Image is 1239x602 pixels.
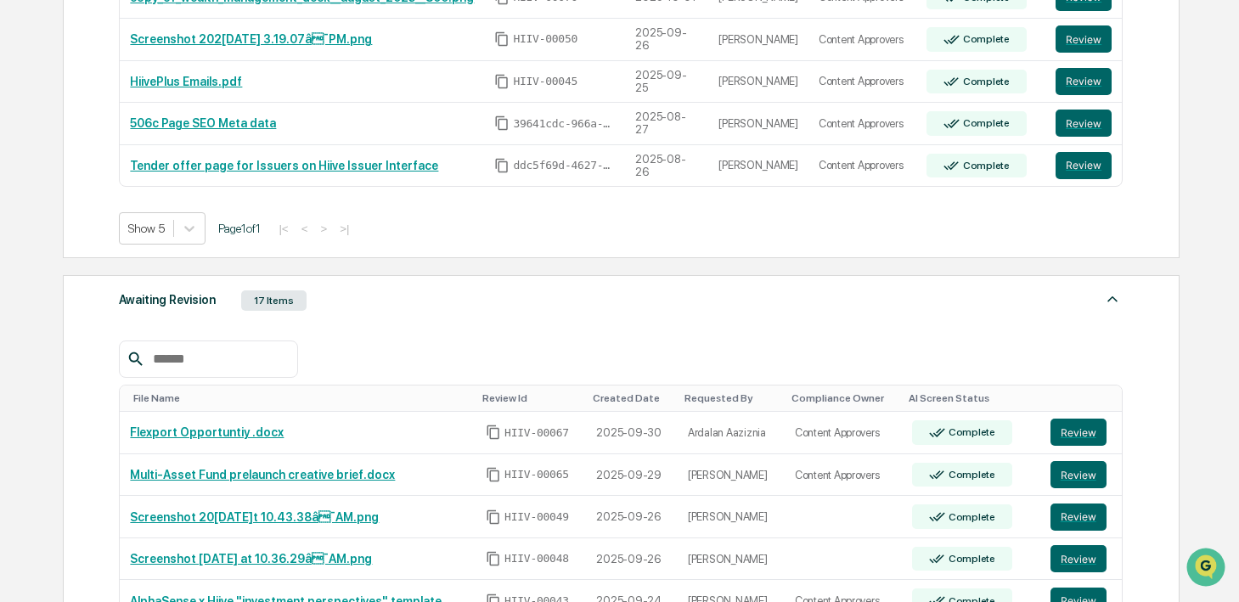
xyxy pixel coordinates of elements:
[504,468,569,481] span: HIIV-00065
[482,392,579,404] div: Toggle SortBy
[130,159,438,172] a: Tender offer page for Issuers on Hiive Issuer Interface
[130,116,276,130] a: 506c Page SEO Meta data
[486,509,501,525] span: Copy Id
[785,454,902,497] td: Content Approvers
[494,74,510,89] span: Copy Id
[678,454,785,497] td: [PERSON_NAME]
[586,496,678,538] td: 2025-09-26
[315,222,332,236] button: >
[808,61,916,104] td: Content Approvers
[1050,419,1107,446] button: Review
[513,75,577,88] span: HIIV-00045
[133,392,469,404] div: Toggle SortBy
[1056,68,1112,95] button: Review
[791,392,895,404] div: Toggle SortBy
[708,19,808,61] td: [PERSON_NAME]
[10,239,114,270] a: 🔎Data Lookup
[34,246,107,263] span: Data Lookup
[586,454,678,497] td: 2025-09-29
[504,510,569,524] span: HIIV-00049
[625,61,708,104] td: 2025-09-25
[808,103,916,145] td: Content Approvers
[625,145,708,187] td: 2025-08-26
[1056,152,1112,179] button: Review
[58,130,279,147] div: Start new chat
[586,412,678,454] td: 2025-09-30
[593,392,671,404] div: Toggle SortBy
[1050,545,1112,572] a: Review
[1056,25,1112,53] button: Review
[678,412,785,454] td: Ardalan Aaziznia
[17,130,48,160] img: 1746055101610-c473b297-6a78-478c-a979-82029cc54cd1
[494,31,510,47] span: Copy Id
[130,552,372,565] a: Screenshot [DATE] at 10.36.29â¯AM.png
[513,159,615,172] span: ddc5f69d-4627-4722-aeaa-ccc955e7ddc8
[130,425,284,439] a: Flexport Opportuntiy .docx
[119,289,216,311] div: Awaiting Revision
[10,207,116,238] a: 🖐️Preclearance
[513,117,615,131] span: 39641cdc-966a-4e65-879f-2a6a777944d8
[494,158,510,173] span: Copy Id
[241,290,307,311] div: 17 Items
[17,248,31,262] div: 🔎
[945,553,995,565] div: Complete
[17,216,31,229] div: 🖐️
[486,467,501,482] span: Copy Id
[486,425,501,440] span: Copy Id
[116,207,217,238] a: 🗄️Attestations
[289,135,309,155] button: Start new chat
[1050,504,1107,531] button: Review
[58,147,222,160] div: We're offline, we'll be back soon
[296,222,313,236] button: <
[504,552,569,565] span: HIIV-00048
[17,36,309,63] p: How can we help?
[678,538,785,581] td: [PERSON_NAME]
[708,145,808,187] td: [PERSON_NAME]
[130,510,379,524] a: Screenshot 20[DATE]t 10.43.38â¯AM.png
[1056,110,1112,137] button: Review
[785,412,902,454] td: Content Approvers
[1050,504,1112,531] a: Review
[494,115,510,131] span: Copy Id
[504,426,569,440] span: HIIV-00067
[1054,392,1115,404] div: Toggle SortBy
[335,222,354,236] button: >|
[1185,546,1231,592] iframe: Open customer support
[586,538,678,581] td: 2025-09-26
[513,32,577,46] span: HIIV-00050
[123,216,137,229] div: 🗄️
[945,426,995,438] div: Complete
[808,19,916,61] td: Content Approvers
[218,222,261,235] span: Page 1 of 1
[140,214,211,231] span: Attestations
[273,222,293,236] button: |<
[130,75,242,88] a: HiivePlus Emails.pdf
[960,117,1010,129] div: Complete
[678,496,785,538] td: [PERSON_NAME]
[1050,419,1112,446] a: Review
[130,32,372,46] a: Screenshot 202[DATE] 3.19.07â¯PM.png
[684,392,778,404] div: Toggle SortBy
[130,468,395,481] a: Multi-Asset Fund prelaunch creative brief.docx
[1050,461,1112,488] a: Review
[625,19,708,61] td: 2025-09-26
[625,103,708,145] td: 2025-08-27
[945,469,995,481] div: Complete
[960,76,1010,87] div: Complete
[708,103,808,145] td: [PERSON_NAME]
[808,145,916,187] td: Content Approvers
[1050,461,1107,488] button: Review
[945,511,995,523] div: Complete
[960,33,1010,45] div: Complete
[169,288,206,301] span: Pylon
[960,160,1010,172] div: Complete
[708,61,808,104] td: [PERSON_NAME]
[34,214,110,231] span: Preclearance
[1050,545,1107,572] button: Review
